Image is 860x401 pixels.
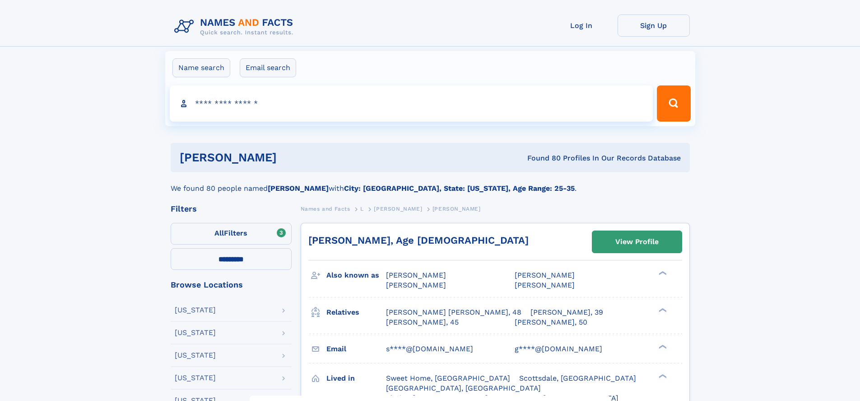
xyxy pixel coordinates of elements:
a: [PERSON_NAME], 50 [515,317,587,327]
img: Logo Names and Facts [171,14,301,39]
input: search input [170,85,653,122]
a: [PERSON_NAME], 45 [386,317,459,327]
label: Filters [171,223,292,245]
div: Filters [171,205,292,213]
div: [US_STATE] [175,352,216,359]
span: [PERSON_NAME] [386,271,446,279]
a: [PERSON_NAME], 39 [530,307,603,317]
div: ❯ [656,373,667,379]
h3: Relatives [326,305,386,320]
div: ❯ [656,270,667,276]
span: Sweet Home, [GEOGRAPHIC_DATA] [386,374,510,382]
div: We found 80 people named with . [171,172,690,194]
a: [PERSON_NAME] [PERSON_NAME], 48 [386,307,521,317]
div: [US_STATE] [175,374,216,382]
b: [PERSON_NAME] [268,184,329,193]
span: Scottsdale, [GEOGRAPHIC_DATA] [519,374,636,382]
b: City: [GEOGRAPHIC_DATA], State: [US_STATE], Age Range: 25-35 [344,184,575,193]
h3: Lived in [326,371,386,386]
span: [PERSON_NAME] [386,281,446,289]
div: ❯ [656,307,667,313]
div: Browse Locations [171,281,292,289]
div: ❯ [656,344,667,349]
span: [PERSON_NAME] [515,271,575,279]
label: Email search [240,58,296,77]
div: View Profile [615,231,659,252]
span: [GEOGRAPHIC_DATA], [GEOGRAPHIC_DATA] [386,384,541,392]
span: [PERSON_NAME] [515,281,575,289]
a: [PERSON_NAME], Age [DEMOGRAPHIC_DATA] [308,235,529,246]
div: [US_STATE] [175,329,216,336]
span: All [214,229,224,237]
a: L [360,203,364,214]
a: [PERSON_NAME] [374,203,422,214]
span: [PERSON_NAME] [432,206,481,212]
span: L [360,206,364,212]
div: Found 80 Profiles In Our Records Database [402,153,681,163]
span: [PERSON_NAME] [374,206,422,212]
h3: Email [326,341,386,357]
div: [US_STATE] [175,307,216,314]
label: Name search [172,58,230,77]
h1: [PERSON_NAME] [180,152,402,163]
button: Search Button [657,85,690,122]
a: Log In [545,14,618,37]
a: View Profile [592,231,682,253]
a: Names and Facts [301,203,350,214]
h3: Also known as [326,268,386,283]
a: Sign Up [618,14,690,37]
